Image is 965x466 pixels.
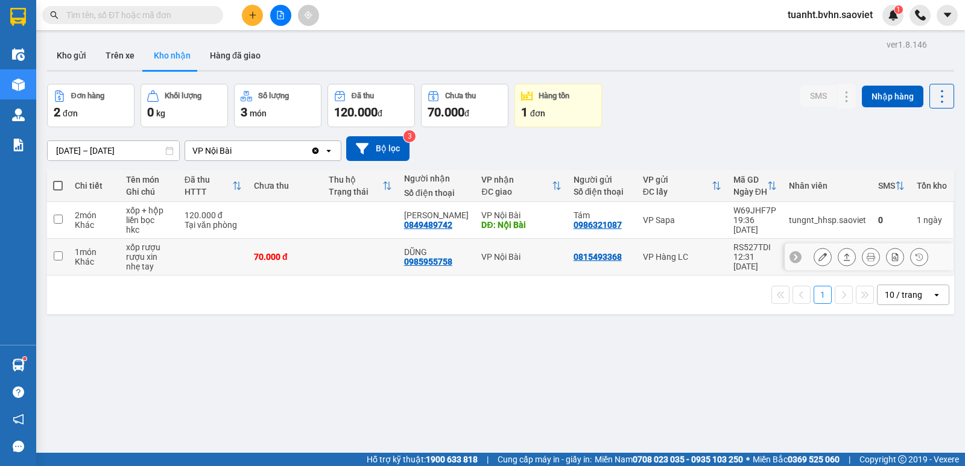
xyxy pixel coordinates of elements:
[917,181,947,190] div: Tồn kho
[937,5,958,26] button: caret-down
[10,8,26,26] img: logo-vxr
[241,105,247,119] span: 3
[147,105,154,119] span: 0
[12,78,25,91] img: warehouse-icon
[126,252,172,271] div: rượu xin nhẹ tay
[800,85,837,107] button: SMS
[753,453,840,466] span: Miền Bắc
[254,181,317,190] div: Chưa thu
[378,109,382,118] span: đ
[47,41,96,70] button: Kho gửi
[789,181,866,190] div: Nhân viên
[126,242,172,252] div: xốp rượu
[896,5,900,14] span: 1
[733,206,777,215] div: W69JHF7P
[643,175,712,184] div: VP gửi
[923,215,942,225] span: ngày
[633,455,743,464] strong: 0708 023 035 - 0935 103 250
[12,109,25,121] img: warehouse-icon
[426,455,478,464] strong: 1900 633 818
[404,257,452,266] div: 0985955758
[367,453,478,466] span: Hỗ trợ kỹ thuật:
[404,220,452,230] div: 0849489742
[250,109,267,118] span: món
[733,175,767,184] div: Mã GD
[727,170,783,202] th: Toggle SortBy
[498,453,592,466] span: Cung cấp máy in - giấy in:
[574,252,622,262] div: 0815493368
[304,11,312,19] span: aim
[481,187,551,197] div: ĐC giao
[932,290,941,300] svg: open
[733,187,767,197] div: Ngày ĐH
[574,187,631,197] div: Số điện thoại
[915,10,926,20] img: phone-icon
[838,248,856,266] div: Giao hàng
[404,174,470,183] div: Người nhận
[12,139,25,151] img: solution-icon
[144,41,200,70] button: Kho nhận
[185,210,242,220] div: 120.000 đ
[270,5,291,26] button: file-add
[404,247,470,257] div: DŨNG
[733,252,777,271] div: 12:31 [DATE]
[530,109,545,118] span: đơn
[878,181,895,190] div: SMS
[141,84,228,127] button: Khối lượng0kg
[778,7,882,22] span: tuanht.bvhn.saoviet
[48,141,179,160] input: Select a date range.
[574,220,622,230] div: 0986321087
[96,41,144,70] button: Trên xe
[643,187,712,197] div: ĐC lấy
[12,48,25,61] img: warehouse-icon
[242,5,263,26] button: plus
[885,289,922,301] div: 10 / trang
[733,215,777,235] div: 19:36 [DATE]
[298,5,319,26] button: aim
[13,386,24,398] span: question-circle
[75,181,114,190] div: Chi tiết
[75,220,114,230] div: Khác
[185,175,232,184] div: Đã thu
[254,252,317,262] div: 70.000 đ
[75,247,114,257] div: 1 món
[75,210,114,220] div: 2 món
[862,86,923,107] button: Nhập hàng
[185,187,232,197] div: HTTT
[421,84,508,127] button: Chưa thu70.000đ
[352,92,374,100] div: Đã thu
[75,257,114,266] div: Khác
[12,359,25,371] img: warehouse-icon
[334,105,378,119] span: 120.000
[192,145,232,157] div: VP Nội Bài
[464,109,469,118] span: đ
[323,170,397,202] th: Toggle SortBy
[13,414,24,425] span: notification
[481,220,561,230] div: DĐ: Nội Bài
[200,41,270,70] button: Hàng đã giao
[539,92,569,100] div: Hàng tồn
[276,11,285,19] span: file-add
[849,453,850,466] span: |
[487,453,489,466] span: |
[179,170,248,202] th: Toggle SortBy
[50,11,59,19] span: search
[126,175,172,184] div: Tên món
[746,457,750,462] span: ⚪️
[47,84,134,127] button: Đơn hàng2đơn
[311,146,320,156] svg: Clear value
[233,145,234,157] input: Selected VP Nội Bài.
[481,175,551,184] div: VP nhận
[643,252,721,262] div: VP Hàng LC
[789,215,866,225] div: tungnt_hhsp.saoviet
[574,175,631,184] div: Người gửi
[888,10,899,20] img: icon-new-feature
[258,92,289,100] div: Số lượng
[514,84,602,127] button: Hàng tồn1đơn
[63,109,78,118] span: đơn
[346,136,410,161] button: Bộ lọc
[733,242,777,252] div: RS527TDI
[788,455,840,464] strong: 0369 525 060
[329,187,382,197] div: Trạng thái
[404,188,470,198] div: Số điện thoại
